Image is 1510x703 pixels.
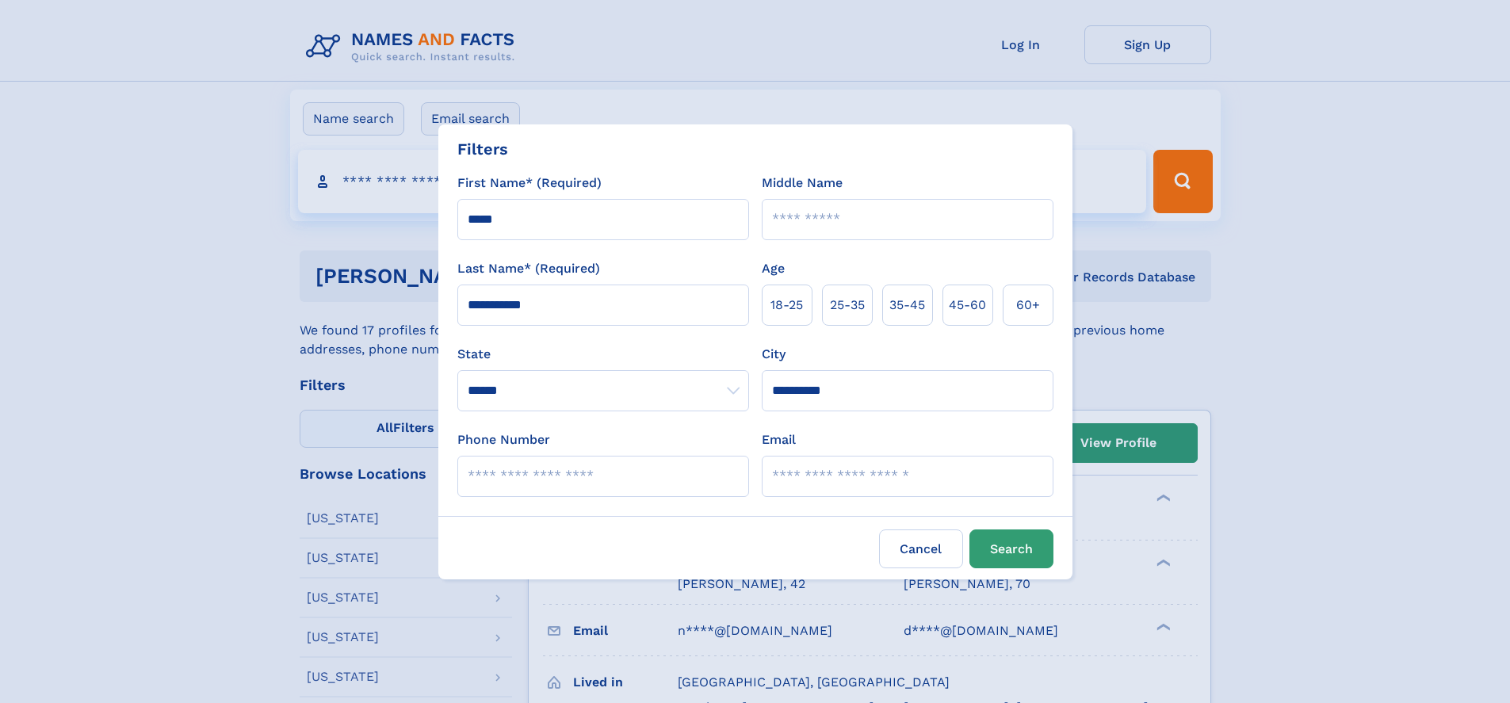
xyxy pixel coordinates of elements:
label: Last Name* (Required) [457,259,600,278]
button: Search [969,529,1053,568]
span: 60+ [1016,296,1040,315]
label: Cancel [879,529,963,568]
span: 18‑25 [770,296,803,315]
span: 25‑35 [830,296,865,315]
span: 35‑45 [889,296,925,315]
label: Age [762,259,785,278]
label: City [762,345,786,364]
label: Email [762,430,796,449]
span: 45‑60 [949,296,986,315]
label: Phone Number [457,430,550,449]
label: First Name* (Required) [457,174,602,193]
label: State [457,345,749,364]
label: Middle Name [762,174,843,193]
div: Filters [457,137,508,161]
